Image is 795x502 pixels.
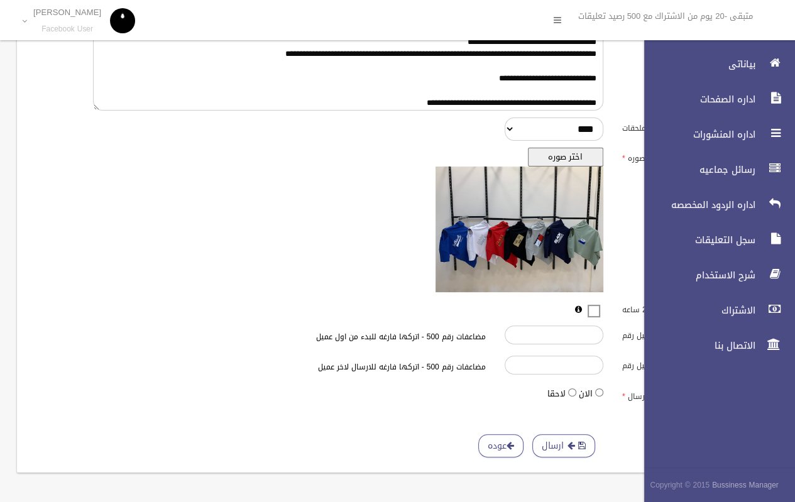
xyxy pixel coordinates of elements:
[613,386,730,403] label: وقت الارسال
[633,58,759,70] span: بياناتى
[478,434,524,457] a: عوده
[633,163,759,176] span: رسائل جماعيه
[211,333,486,341] h6: مضاعفات رقم 500 - اتركها فارغه للبدء من اول عميل
[532,434,595,457] button: ارسال
[33,8,101,17] p: [PERSON_NAME]
[633,297,795,324] a: الاشتراك
[633,93,759,106] span: اداره الصفحات
[211,363,486,371] h6: مضاعفات رقم 500 - اتركها فارغه للارسال لاخر عميل
[547,386,566,401] label: لاحقا
[712,478,779,492] strong: Bussiness Manager
[613,356,730,373] label: التوقف عند عميل رقم
[633,234,759,246] span: سجل التعليقات
[633,261,795,289] a: شرح الاستخدام
[633,128,759,141] span: اداره المنشورات
[613,148,730,165] label: صوره
[613,299,730,317] label: المتفاعلين اخر 24 ساعه
[633,191,795,219] a: اداره الردود المخصصه
[633,121,795,148] a: اداره المنشورات
[33,25,101,34] small: Facebook User
[613,117,730,135] label: ارسال ملحقات
[613,325,730,343] label: البدء من عميل رقم
[528,148,603,166] button: اختر صوره
[633,339,759,352] span: الاتصال بنا
[633,156,795,183] a: رسائل جماعيه
[633,332,795,359] a: الاتصال بنا
[633,50,795,78] a: بياناتى
[633,199,759,211] span: اداره الردود المخصصه
[650,478,710,492] span: Copyright © 2015
[633,304,759,317] span: الاشتراك
[633,269,759,281] span: شرح الاستخدام
[633,226,795,254] a: سجل التعليقات
[436,166,603,292] img: معاينه الصوره
[579,386,593,401] label: الان
[633,85,795,113] a: اداره الصفحات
